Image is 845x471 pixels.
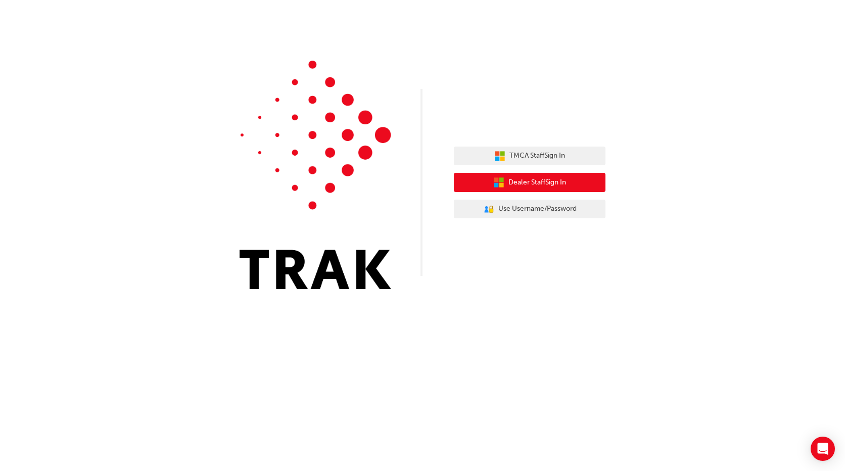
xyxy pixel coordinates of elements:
[454,147,605,166] button: TMCA StaffSign In
[454,173,605,192] button: Dealer StaffSign In
[508,177,566,189] span: Dealer Staff Sign In
[454,200,605,219] button: Use Username/Password
[811,437,835,461] div: Open Intercom Messenger
[240,61,391,289] img: Trak
[509,150,565,162] span: TMCA Staff Sign In
[498,203,577,215] span: Use Username/Password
